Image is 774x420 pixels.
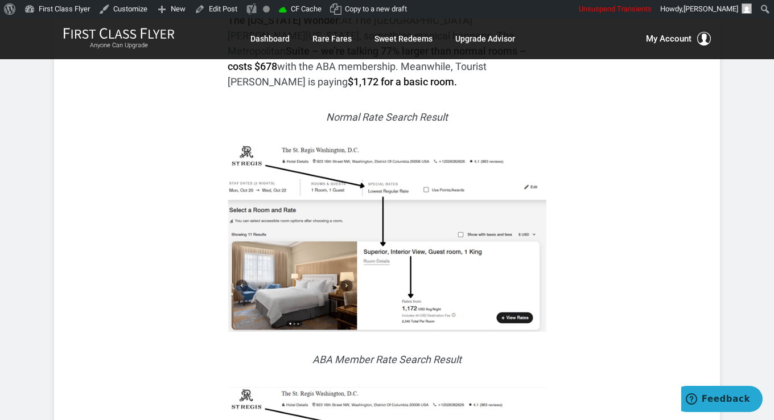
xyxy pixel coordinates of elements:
[228,45,526,72] strong: Suite – we’re talking 77% larger than normal rooms – costs $678
[63,42,175,50] small: Anyone Can Upgrade
[646,32,711,46] button: My Account
[646,32,691,46] span: My Account
[312,353,462,365] em: ABA Member Rate Search Result
[326,111,448,123] em: Normal Rate Search Result
[250,28,290,49] a: Dashboard
[374,28,433,49] a: Sweet Redeems
[681,386,763,414] iframe: Opens a widget where you can find more information
[684,5,738,13] span: [PERSON_NAME]
[455,28,515,49] a: Upgrade Advisor
[579,5,652,13] span: Unsuspend Transients
[63,27,175,39] img: First Class Flyer
[348,76,457,88] strong: $1,172 for a basic room.
[63,27,175,50] a: First Class FlyerAnyone Can Upgrade
[312,28,352,49] a: Rare Fares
